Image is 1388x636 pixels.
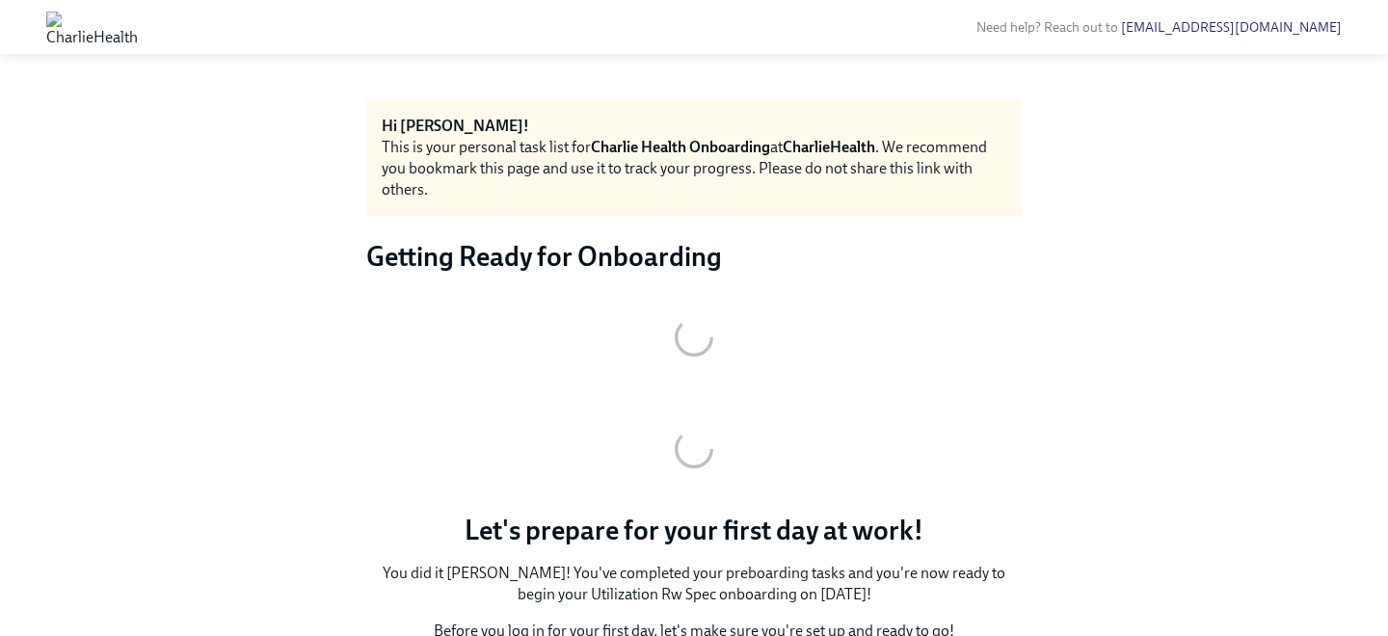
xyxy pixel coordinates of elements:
span: Need help? Reach out to [976,19,1342,36]
h3: Getting Ready for Onboarding [366,239,1022,274]
strong: Charlie Health Onboarding [591,138,770,156]
strong: Hi [PERSON_NAME]! [382,117,529,135]
a: [EMAIL_ADDRESS][DOMAIN_NAME] [1121,19,1342,36]
button: Zoom image [366,401,1022,497]
strong: CharlieHealth [783,138,875,156]
img: CharlieHealth [46,12,138,42]
div: This is your personal task list for at . We recommend you bookmark this page and use it to track ... [382,137,1006,200]
p: You did it [PERSON_NAME]! You've completed your preboarding tasks and you're now ready to begin y... [366,563,1022,605]
p: Let's prepare for your first day at work! [366,513,1022,547]
button: Zoom image [366,289,1022,385]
